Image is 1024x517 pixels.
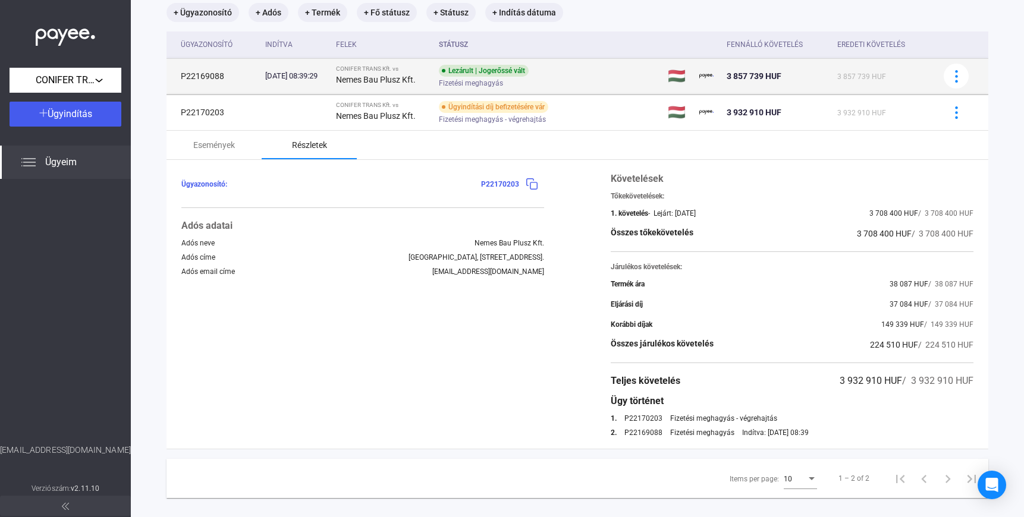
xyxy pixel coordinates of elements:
span: CONIFER TRANS Kft. [36,73,95,87]
mat-select: Items per page: [784,471,817,486]
div: Ügyazonosító [181,37,256,52]
mat-chip: + Termék [298,3,347,22]
button: First page [888,466,912,490]
div: Összes tőkekövetelés [611,226,693,241]
div: Adós email címe [181,267,235,276]
div: Eredeti követelés [837,37,929,52]
button: Next page [936,466,960,490]
span: 3 932 910 HUF [840,375,902,386]
span: P22170203 [481,180,519,188]
div: Tőkekövetelések: [611,192,973,200]
button: more-blue [944,64,969,89]
strong: Nemes Bau Plusz Kft. [336,75,416,84]
img: more-blue [950,70,963,83]
img: arrow-double-left-grey.svg [62,503,69,510]
div: Indítva: [DATE] 08:39 [742,428,809,437]
button: CONIFER TRANS Kft. [10,68,121,93]
mat-chip: + Adós [249,3,288,22]
span: 37 084 HUF [890,300,928,308]
div: Ügy történet [611,394,973,408]
span: / 149 339 HUF [924,320,973,329]
mat-chip: + Ügyazonosító [167,3,239,22]
div: Ügyazonosító [181,37,233,52]
span: Fizetési meghagyás - végrehajtás [439,112,546,127]
td: 🇭🇺 [663,58,695,94]
div: Fennálló követelés [727,37,803,52]
button: Ügyindítás [10,102,121,127]
div: Indítva [265,37,293,52]
strong: v2.11.10 [71,484,99,493]
div: Adós adatai [181,219,544,233]
span: / 3 932 910 HUF [902,375,973,386]
div: Követelések [611,172,973,186]
div: Termék ára [611,280,645,288]
div: [GEOGRAPHIC_DATA], [STREET_ADDRESS]. [409,253,544,261]
div: Nemes Bau Plusz Kft. [475,239,544,247]
mat-chip: + Indítás dátuma [485,3,563,22]
mat-chip: + Fő státusz [357,3,417,22]
strong: Nemes Bau Plusz Kft. [336,111,416,121]
img: white-payee-white-dot.svg [36,22,95,46]
th: Státusz [434,31,663,58]
div: [DATE] 08:39:29 [265,70,327,82]
span: 3 857 739 HUF [837,72,886,81]
img: payee-logo [699,69,714,83]
div: Items per page: [730,472,779,486]
button: more-blue [944,100,969,125]
div: Felek [336,37,357,52]
span: 38 087 HUF [890,280,928,288]
div: - Lejárt: [DATE] [648,209,696,217]
div: Fennálló követelés [727,37,828,52]
div: Fizetési meghagyás - végrehajtás [670,414,777,423]
span: 10 [784,475,792,483]
span: 3 708 400 HUF [857,229,912,238]
div: Lezárult | Jogerőssé vált [439,65,529,77]
img: payee-logo [699,105,714,119]
div: Összes járulékos követelés [611,338,714,352]
div: Eljárási díj [611,300,643,308]
button: Previous page [912,466,936,490]
span: Ügyeim [45,155,77,169]
span: 3 932 910 HUF [727,108,781,117]
span: 149 339 HUF [881,320,924,329]
div: Fizetési meghagyás [670,428,734,437]
div: Eredeti követelés [837,37,905,52]
span: 3 932 910 HUF [837,109,886,117]
span: 3 857 739 HUF [727,71,781,81]
a: P22169088 [624,428,662,437]
td: P22169088 [167,58,260,94]
span: / 37 084 HUF [928,300,973,308]
td: 🇭🇺 [663,94,695,130]
button: Last page [960,466,984,490]
div: Járulékos követelések: [611,263,973,271]
img: plus-white.svg [39,109,48,117]
td: P22170203 [167,94,260,130]
div: [EMAIL_ADDRESS][DOMAIN_NAME] [432,267,544,276]
span: 224 510 HUF [870,340,918,349]
span: / 3 708 400 HUF [918,209,973,217]
div: 1 – 2 of 2 [838,471,869,486]
span: 3 708 400 HUF [869,209,918,217]
div: Korábbi díjak [611,320,652,329]
div: Teljes követelés [611,374,680,388]
div: Adós neve [181,239,215,247]
div: Indítva [265,37,327,52]
div: 2. [611,428,617,437]
span: / 224 510 HUF [918,340,973,349]
div: CONIFER TRANS Kft. vs [336,102,429,109]
div: Részletek [292,138,327,152]
span: / 38 087 HUF [928,280,973,288]
div: Ügyindítási díj befizetésére vár [439,101,548,113]
div: Open Intercom Messenger [978,471,1006,499]
button: copy-blue [519,172,544,197]
div: Felek [336,37,429,52]
mat-chip: + Státusz [426,3,476,22]
img: copy-blue [526,178,538,190]
div: Adós címe [181,253,215,261]
a: P22170203 [624,414,662,423]
span: Ügyazonosító: [181,180,227,188]
img: more-blue [950,106,963,119]
div: 1. [611,414,617,423]
div: CONIFER TRANS Kft. vs [336,65,429,72]
div: 1. követelés [611,209,648,217]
